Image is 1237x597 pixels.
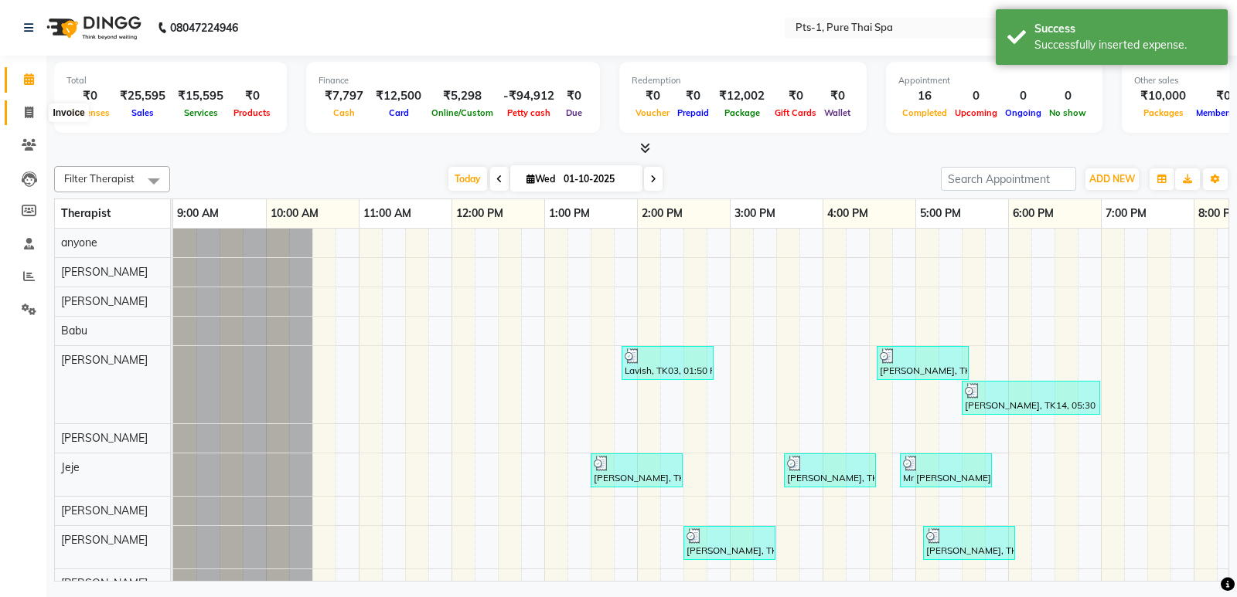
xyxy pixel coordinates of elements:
span: Completed [898,107,951,118]
span: Services [180,107,222,118]
div: ₹7,797 [319,87,370,105]
span: Therapist [61,206,111,220]
span: Today [448,167,487,191]
span: Package [721,107,764,118]
input: Search Appointment [941,167,1076,191]
div: ₹0 [230,87,274,105]
span: Babu [61,324,87,338]
div: -₹94,912 [497,87,561,105]
div: [PERSON_NAME], TK13, 05:05 PM-06:05 PM, INTENSE MUSCLE THERAPY 60min. [925,528,1014,558]
a: 11:00 AM [360,202,415,225]
a: 12:00 PM [452,202,507,225]
span: Ongoing [1001,107,1045,118]
div: ₹5,298 [428,87,497,105]
span: Jeje [61,460,80,474]
div: ₹0 [561,87,588,105]
span: Packages [1140,107,1188,118]
span: Cash [329,107,359,118]
div: Successfully inserted expense. [1034,37,1216,53]
div: ₹25,595 [114,87,172,105]
span: Wed [523,173,559,185]
div: ₹0 [820,87,854,105]
a: 5:00 PM [916,202,965,225]
span: [PERSON_NAME] [61,294,148,308]
div: ₹0 [632,87,673,105]
span: [PERSON_NAME] [61,504,148,517]
div: Invoice [49,103,88,122]
img: logo [39,6,145,49]
a: 4:00 PM [823,202,872,225]
input: 2025-10-01 [559,168,636,191]
a: 7:00 PM [1102,202,1150,225]
a: 6:00 PM [1009,202,1058,225]
div: Success [1034,21,1216,37]
div: ₹0 [66,87,114,105]
a: 1:00 PM [545,202,594,225]
div: [PERSON_NAME], TK08, 03:35 PM-04:35 PM, AROMA THERAPY 60min [785,456,874,485]
div: [PERSON_NAME], TK05, 02:30 PM-03:30 PM, INTENSE MUSCLE THERAPY 60min. [685,528,774,558]
button: ADD NEW [1085,168,1139,190]
a: 9:00 AM [173,202,223,225]
span: Upcoming [951,107,1001,118]
div: ₹12,500 [370,87,428,105]
span: anyone [61,236,97,249]
span: Petty cash [503,107,554,118]
span: Prepaid [673,107,713,118]
div: [PERSON_NAME], TK02, 01:30 PM-02:30 PM, [DEMOGRAPHIC_DATA] THERAPY 60min. [592,456,681,485]
div: Appointment [898,74,1090,87]
span: Due [562,107,586,118]
span: Filter Therapist [64,172,135,185]
span: Voucher [632,107,673,118]
a: 10:00 AM [267,202,322,225]
span: Products [230,107,274,118]
div: 0 [951,87,1001,105]
span: [PERSON_NAME] [61,353,148,367]
div: ₹12,002 [713,87,771,105]
span: Wallet [820,107,854,118]
span: Online/Custom [428,107,497,118]
span: [PERSON_NAME] [61,533,148,547]
div: [PERSON_NAME], TK14, 05:30 PM-07:00 PM, INTENSE MUSCLE THERAPY 90min. [963,383,1099,412]
div: Redemption [632,74,854,87]
a: 2:00 PM [638,202,687,225]
span: [PERSON_NAME] [61,576,148,590]
span: No show [1045,107,1090,118]
span: Gift Cards [771,107,820,118]
div: ₹0 [771,87,820,105]
span: [PERSON_NAME] [61,265,148,279]
span: Sales [128,107,158,118]
div: Finance [319,74,588,87]
div: Mr [PERSON_NAME], TK10, 04:50 PM-05:50 PM, ROYAL SIGNATURE 60min. [901,456,990,485]
div: ₹15,595 [172,87,230,105]
div: Total [66,74,274,87]
b: 08047224946 [170,6,238,49]
div: ₹10,000 [1134,87,1192,105]
span: ADD NEW [1089,173,1135,185]
div: 0 [1001,87,1045,105]
span: [PERSON_NAME] [61,431,148,445]
div: 0 [1045,87,1090,105]
div: Lavish, TK03, 01:50 PM-02:50 PM, SWEDISH THERAPY 60min. [623,348,712,378]
a: 3:00 PM [731,202,779,225]
div: ₹0 [673,87,713,105]
div: [PERSON_NAME], TK09, 04:35 PM-05:35 PM, SWEDISH THERAPY 60min. [878,348,967,378]
span: Card [385,107,413,118]
div: 16 [898,87,951,105]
